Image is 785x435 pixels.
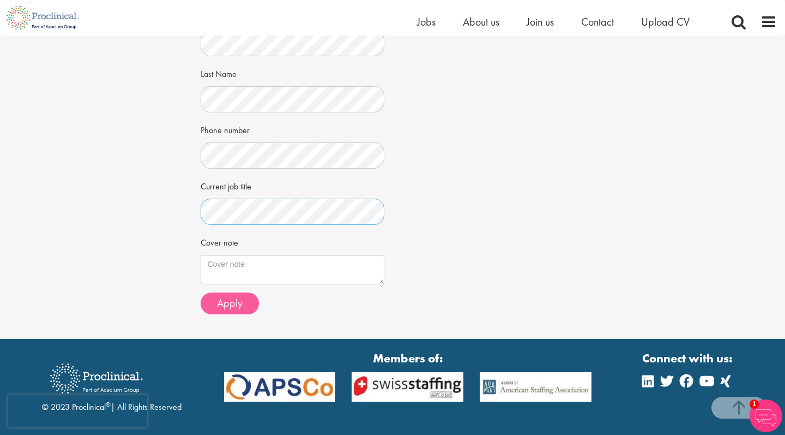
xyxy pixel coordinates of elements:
a: Contact [581,15,614,29]
label: Cover note [201,233,238,249]
button: Apply [201,293,259,314]
strong: Members of: [224,350,592,367]
img: APSCo [216,372,344,402]
span: 1 [750,400,759,409]
img: Proclinical Recruitment [42,356,151,401]
strong: Connect with us: [642,350,735,367]
iframe: reCAPTCHA [8,395,147,427]
a: About us [463,15,499,29]
label: Last Name [201,64,237,81]
img: APSCo [343,372,472,402]
a: Join us [527,15,554,29]
label: Phone number [201,121,250,137]
div: © 2023 Proclinical | All Rights Reserved [42,355,182,414]
a: Upload CV [641,15,690,29]
span: Apply [217,296,243,310]
a: Jobs [417,15,436,29]
img: Chatbot [750,400,782,432]
label: Current job title [201,177,251,193]
img: APSCo [472,372,600,402]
